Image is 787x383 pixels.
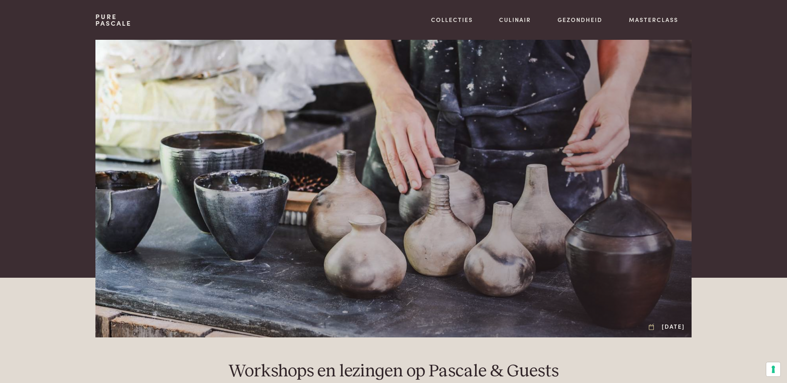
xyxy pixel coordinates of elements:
[499,15,531,24] a: Culinair
[558,15,602,24] a: Gezondheid
[629,15,678,24] a: Masterclass
[95,13,132,27] a: PurePascale
[228,361,559,383] h1: Workshops en lezingen op Pascale & Guests
[431,15,473,24] a: Collecties
[649,322,685,331] div: [DATE]
[766,362,780,376] button: Uw voorkeuren voor toestemming voor trackingtechnologieën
